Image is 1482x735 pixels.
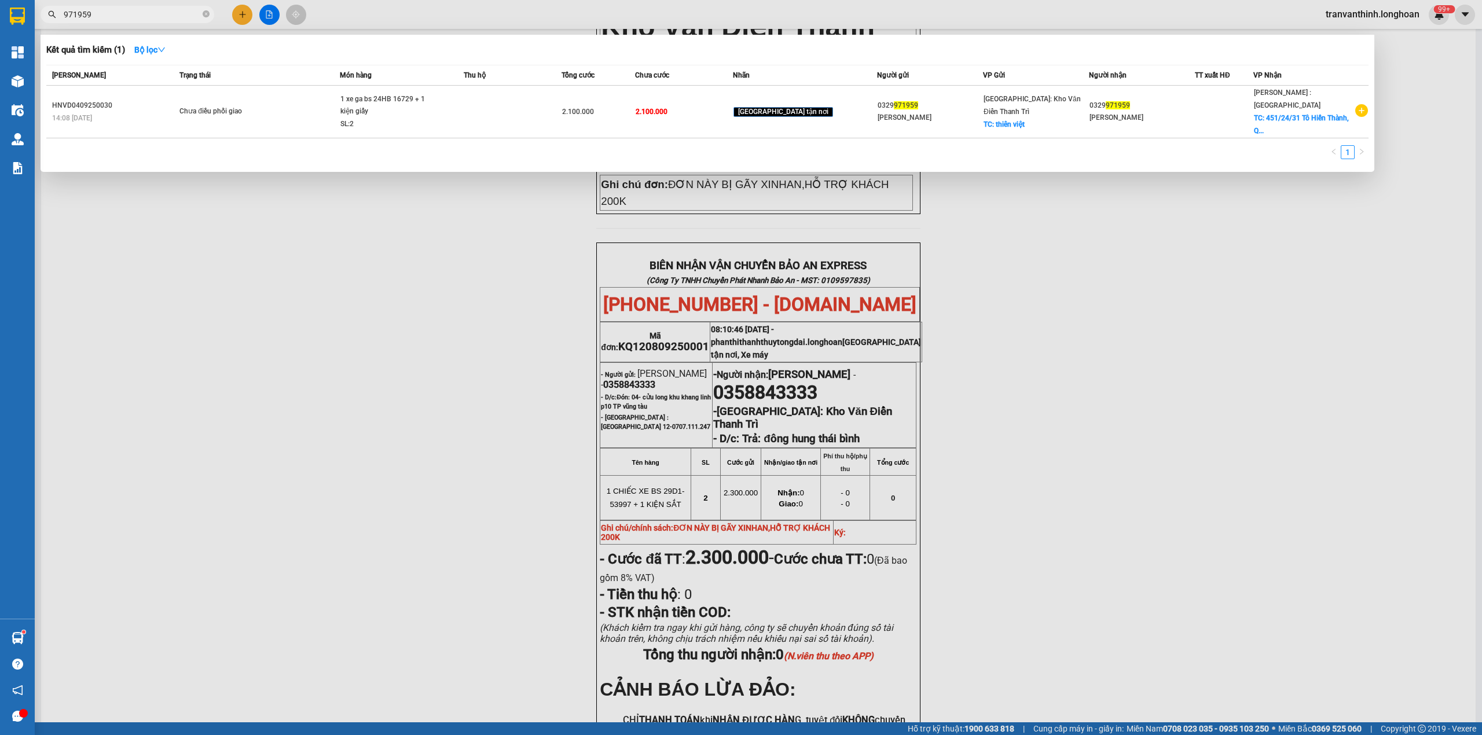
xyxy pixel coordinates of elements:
img: dashboard-icon [12,46,24,58]
span: message [12,711,23,722]
span: down [157,46,166,54]
span: close-circle [203,10,210,17]
button: right [1355,145,1369,159]
img: warehouse-icon [12,632,24,644]
div: [PERSON_NAME] [1090,112,1194,124]
input: Tìm tên, số ĐT hoặc mã đơn [64,8,200,21]
span: plus-circle [1355,104,1368,117]
span: 971959 [1106,101,1130,109]
span: TC: thiên việt [984,120,1025,128]
button: left [1327,145,1341,159]
span: 2.100.000 [636,108,667,116]
span: [PERSON_NAME] [52,71,106,79]
img: warehouse-icon [12,75,24,87]
div: [PERSON_NAME] [878,112,982,124]
div: 1 xe ga bs 24HB 16729 + 1 kiện giấy [340,93,427,118]
a: 1 [1341,146,1354,159]
sup: 1 [22,630,25,634]
h3: Kết quả tìm kiếm ( 1 ) [46,44,125,56]
span: left [1330,148,1337,155]
div: HNVD0409250030 [52,100,176,112]
img: logo-vxr [10,8,25,25]
span: notification [12,685,23,696]
div: 0329 [878,100,982,112]
span: Người gửi [877,71,909,79]
span: VP Nhận [1253,71,1282,79]
div: SL: 2 [340,118,427,131]
span: [GEOGRAPHIC_DATA] tận nơi [733,107,833,117]
img: warehouse-icon [12,133,24,145]
li: Previous Page [1327,145,1341,159]
li: 1 [1341,145,1355,159]
span: Trạng thái [179,71,211,79]
span: VP Gửi [983,71,1005,79]
span: question-circle [12,659,23,670]
div: Chưa điều phối giao [179,105,266,118]
span: Món hàng [340,71,372,79]
span: 971959 [894,101,918,109]
span: [GEOGRAPHIC_DATA]: Kho Văn Điển Thanh Trì [984,95,1081,116]
span: close-circle [203,9,210,20]
span: right [1358,148,1365,155]
span: Chưa cước [635,71,669,79]
span: Thu hộ [464,71,486,79]
span: 14:08 [DATE] [52,114,92,122]
img: warehouse-icon [12,104,24,116]
li: Next Page [1355,145,1369,159]
span: [PERSON_NAME] : [GEOGRAPHIC_DATA] [1254,89,1320,109]
button: Bộ lọcdown [125,41,175,59]
img: solution-icon [12,162,24,174]
strong: Bộ lọc [134,45,166,54]
span: search [48,10,56,19]
span: Tổng cước [562,71,595,79]
span: TT xuất HĐ [1195,71,1230,79]
span: 2.100.000 [562,108,594,116]
span: Nhãn [733,71,750,79]
div: 0329 [1090,100,1194,112]
span: Người nhận [1089,71,1127,79]
span: TC: 451/24/31 Tô Hiến Thành, Q... [1254,114,1349,135]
